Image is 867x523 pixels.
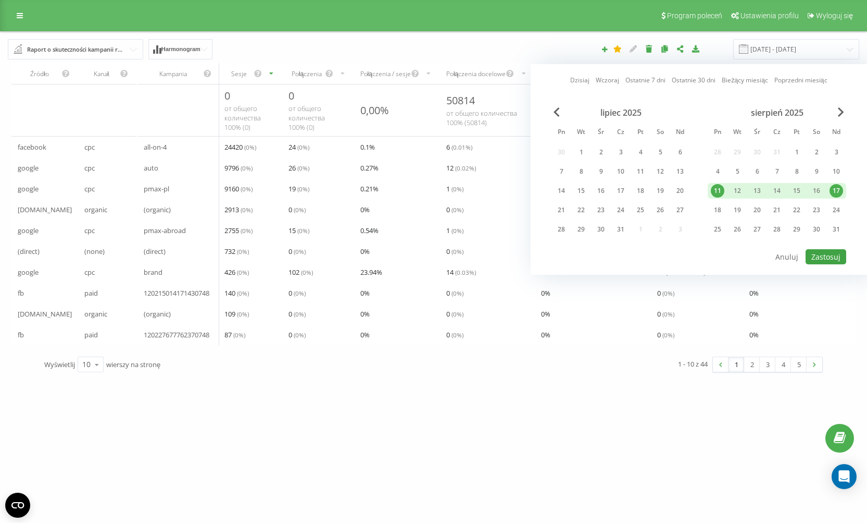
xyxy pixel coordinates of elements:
[611,202,631,218] div: czw 24 lip 2025
[747,164,767,179] div: śr 6 sie 2025
[144,266,162,278] span: brand
[826,183,846,199] div: ndz 17 sie 2025
[790,145,803,159] div: 1
[455,164,476,172] span: ( 0.02 %)
[360,162,379,174] span: 0.27 %
[574,165,588,178] div: 8
[634,145,647,159] div: 4
[727,222,747,237] div: wt 26 sie 2025
[224,89,230,103] span: 0
[84,203,107,216] span: organic
[18,224,39,237] span: google
[787,164,807,179] div: pt 8 sie 2025
[18,287,24,299] span: fb
[446,183,463,195] span: 1
[44,360,75,369] span: Wyświetlij
[241,185,253,193] span: ( 0 %)
[451,143,472,151] span: ( 0.01 %)
[770,249,804,264] button: Anuluj
[731,223,744,236] div: 26
[744,357,760,372] a: 2
[224,183,253,195] span: 9160
[807,183,826,199] div: sob 16 sie 2025
[614,184,627,198] div: 17
[297,185,309,193] span: ( 0 %)
[84,287,98,299] span: paid
[446,203,463,216] span: 0
[787,202,807,218] div: pt 22 sie 2025
[634,184,647,198] div: 18
[775,357,791,372] a: 4
[573,125,589,141] abbr: wtorek
[790,165,803,178] div: 8
[446,162,476,174] span: 12
[774,75,827,85] a: Poprzedni miesiąc
[790,184,803,198] div: 15
[144,162,158,174] span: auto
[18,329,24,341] span: fb
[722,75,768,85] a: Bieżący miesiąc
[650,164,670,179] div: sob 12 lip 2025
[574,223,588,236] div: 29
[294,289,306,297] span: ( 0 %)
[791,357,807,372] a: 5
[826,144,846,160] div: ndz 3 sie 2025
[18,245,40,258] span: (direct)
[294,310,306,318] span: ( 0 %)
[730,125,745,141] abbr: wtorek
[294,247,306,256] span: ( 0 %)
[830,223,843,236] div: 31
[555,203,568,217] div: 21
[613,45,622,52] i: Ten raport zostanie załadowany jako pierwszy po otwarciu Analytics. Możesz ustawić dowolny inny r...
[224,141,256,153] span: 24420
[144,141,167,153] span: all-on-4
[451,185,463,193] span: ( 0 %)
[816,11,853,20] span: Wyloguj się
[451,310,463,318] span: ( 0 %)
[614,223,627,236] div: 31
[288,308,306,320] span: 0
[708,107,846,118] div: sierpień 2025
[288,162,309,174] span: 26
[570,75,589,85] a: Dzisiaj
[144,329,209,341] span: 120227677762370748
[596,75,619,85] a: Wczoraj
[747,202,767,218] div: śr 20 sie 2025
[571,144,591,160] div: wt 1 lip 2025
[446,141,472,153] span: 6
[161,46,200,53] span: Harmonogram
[662,289,674,297] span: ( 0 %)
[749,308,759,320] span: 0 %
[650,144,670,160] div: sob 5 lip 2025
[571,164,591,179] div: wt 8 lip 2025
[657,308,674,320] span: 0
[244,143,256,151] span: ( 0 %)
[830,184,843,198] div: 17
[551,202,571,218] div: pon 21 lip 2025
[670,183,690,199] div: ndz 20 lip 2025
[288,224,309,237] span: 15
[810,165,823,178] div: 9
[237,247,249,256] span: ( 0 %)
[787,144,807,160] div: pt 1 sie 2025
[673,184,687,198] div: 20
[574,203,588,217] div: 22
[591,202,611,218] div: śr 23 lip 2025
[224,162,253,174] span: 9796
[144,308,171,320] span: (organic)
[614,203,627,217] div: 24
[708,164,727,179] div: pon 4 sie 2025
[767,183,787,199] div: czw 14 sie 2025
[288,104,325,132] span: от общего количества 100% ( 0 )
[672,75,715,85] a: Ostatnie 30 dni
[541,287,550,299] span: 0 %
[634,165,647,178] div: 11
[826,202,846,218] div: ndz 24 sie 2025
[18,266,39,278] span: google
[233,331,245,339] span: ( 0 %)
[554,125,569,141] abbr: poniedziałek
[27,44,125,55] div: Raport o skuteczności kampanii reklamowych
[18,203,72,216] span: [DOMAIN_NAME]
[673,203,687,217] div: 27
[360,287,370,299] span: 0 %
